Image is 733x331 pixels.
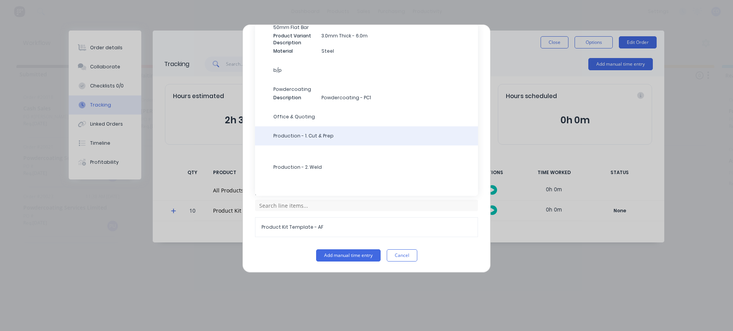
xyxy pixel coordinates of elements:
span: Product Kit Template - AF [262,224,471,231]
span: Description [273,94,315,101]
span: Powdercoating [273,86,472,93]
input: Search line items... [255,200,478,211]
button: Cancel [387,249,417,262]
span: Production - 1. Cut & Prep [273,132,472,139]
span: Material [273,48,315,55]
span: b/p [273,67,472,74]
div: Product worked on [255,191,478,196]
span: Product Variant Description [273,32,315,46]
span: Production - 3. Outsource [273,195,472,202]
span: 50mm Flat Bar [273,24,472,31]
span: Office & Quoting [273,113,472,120]
button: Add manual time entry [316,249,381,262]
span: Powdercoating - PC1 [321,94,472,101]
span: Production - 2. Weld [273,164,472,171]
span: Steel [321,48,472,55]
span: 3.0mm Thick - 6.0m [321,32,472,46]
